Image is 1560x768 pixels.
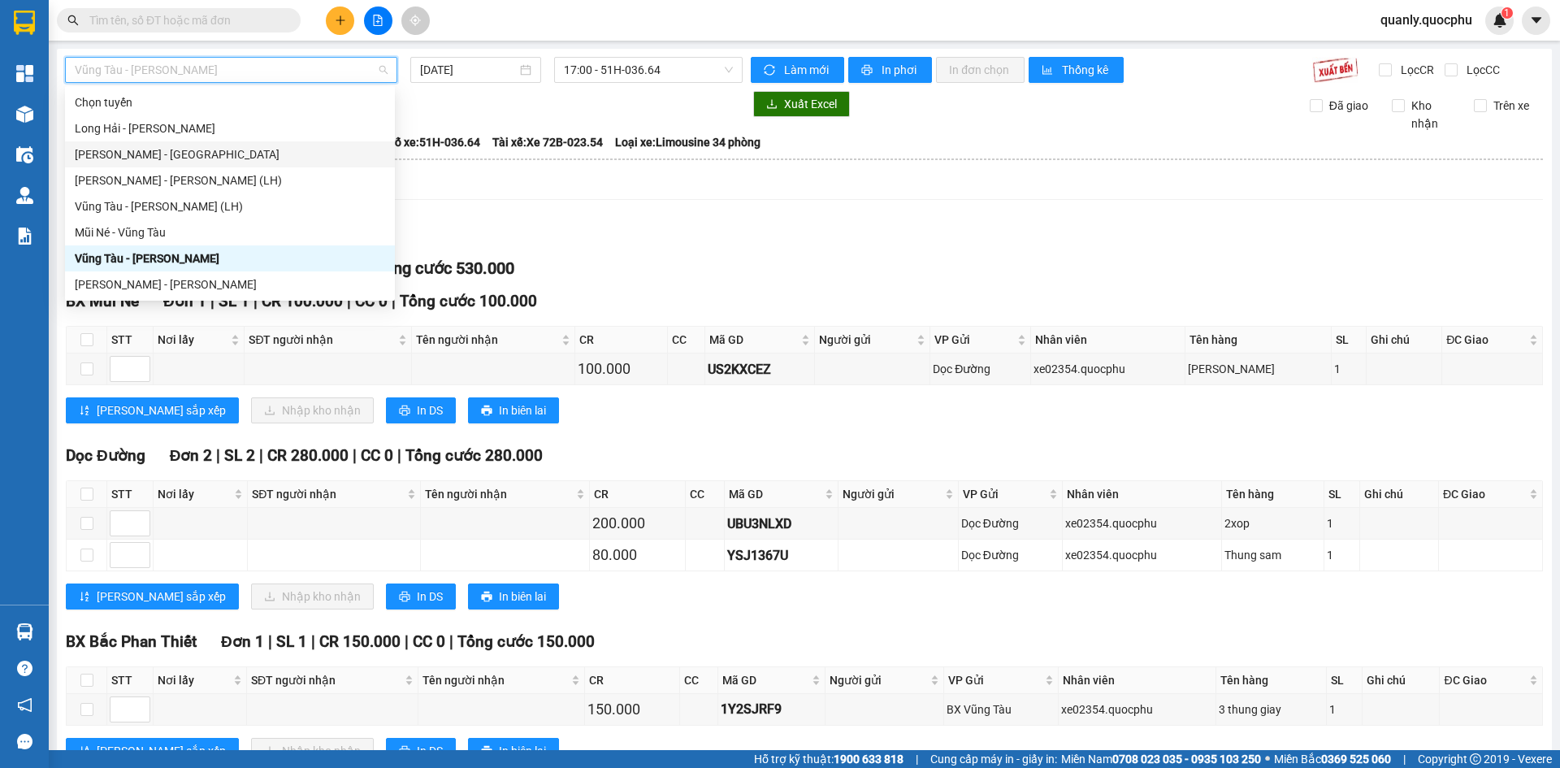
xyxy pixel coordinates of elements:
[97,742,226,760] span: [PERSON_NAME] sắp xếp
[709,331,798,349] span: Mã GD
[400,292,537,310] span: Tổng cước 100.000
[16,187,33,204] img: warehouse-icon
[468,397,559,423] button: printerIn biên lai
[335,15,346,26] span: plus
[219,292,249,310] span: SL 1
[1363,667,1441,694] th: Ghi chú
[417,742,443,760] span: In DS
[1033,360,1182,378] div: xe02354.quocphu
[1327,667,1363,694] th: SL
[65,141,395,167] div: Phan Rí - Long Hải
[1062,61,1111,79] span: Thống kê
[158,485,231,503] span: Nơi lấy
[66,397,239,423] button: sort-ascending[PERSON_NAME] sắp xếp
[405,632,409,651] span: |
[89,11,281,29] input: Tìm tên, số ĐT hoặc mã đơn
[930,354,1031,385] td: Dọc Đường
[1265,756,1270,762] span: ⚪️
[65,245,395,271] div: Vũng Tàu - Phan Thiết
[224,446,255,465] span: SL 2
[575,327,668,354] th: CR
[753,91,850,117] button: downloadXuất Excel
[347,292,351,310] span: |
[727,545,836,566] div: YSJ1367U
[861,64,875,77] span: printer
[766,98,778,111] span: download
[668,327,705,354] th: CC
[75,119,385,137] div: Long Hải - [PERSON_NAME]
[499,588,546,605] span: In biên lai
[1470,753,1481,765] span: copyright
[1367,10,1485,30] span: quanly.quocphu
[372,15,383,26] span: file-add
[259,446,263,465] span: |
[725,540,839,571] td: YSJ1367U
[417,588,443,605] span: In DS
[1059,667,1216,694] th: Nhân viên
[75,197,385,215] div: Vũng Tàu - [PERSON_NAME] (LH)
[784,61,831,79] span: Làm mới
[16,106,33,123] img: warehouse-icon
[14,11,35,35] img: logo-vxr
[848,57,932,83] button: printerIn phơi
[819,331,913,349] span: Người gửi
[170,446,213,465] span: Đơn 2
[16,228,33,245] img: solution-icon
[1112,753,1261,766] strong: 0708 023 035 - 0935 103 250
[1327,514,1357,532] div: 1
[947,701,1055,718] div: BX Vũng Tàu
[1504,7,1510,19] span: 1
[249,331,395,349] span: SĐT người nhận
[163,292,206,310] span: Đơn 1
[65,167,395,193] div: Phan Thiết - Vũng Tàu (LH)
[1446,331,1526,349] span: ĐC Giao
[216,446,220,465] span: |
[311,632,315,651] span: |
[468,738,559,764] button: printerIn biên lai
[1460,61,1502,79] span: Lọc CC
[158,331,227,349] span: Nơi lấy
[399,405,410,418] span: printer
[420,61,517,79] input: 12/10/2025
[587,698,677,721] div: 150.000
[405,446,543,465] span: Tổng cước 280.000
[1394,61,1436,79] span: Lọc CR
[66,584,239,610] button: sort-ascending[PERSON_NAME] sắp xếp
[66,632,197,651] span: BX Bắc Phan Thiết
[1185,327,1332,354] th: Tên hàng
[882,61,919,79] span: In phơi
[492,133,603,151] span: Tài xế: Xe 72B-023.54
[1487,97,1536,115] span: Trên xe
[1031,327,1185,354] th: Nhân viên
[481,745,492,758] span: printer
[1443,485,1526,503] span: ĐC Giao
[416,331,558,349] span: Tên người nhận
[65,115,395,141] div: Long Hải - Phan Rí
[75,276,385,293] div: [PERSON_NAME] - [PERSON_NAME]
[65,271,395,297] div: Phan Thiết - Vũng Tàu
[481,591,492,604] span: printer
[65,89,395,115] div: Chọn tuyến
[386,738,456,764] button: printerIn DS
[592,512,682,535] div: 200.000
[401,7,430,35] button: aim
[355,292,388,310] span: CC 0
[1529,13,1544,28] span: caret-down
[961,546,1059,564] div: Dọc Đường
[16,146,33,163] img: warehouse-icon
[592,544,682,566] div: 80.000
[1324,481,1360,508] th: SL
[413,632,445,651] span: CC 0
[1065,514,1219,532] div: xe02354.quocphu
[221,632,264,651] span: Đơn 1
[392,292,396,310] span: |
[708,359,812,380] div: US2KXCEZ
[1327,546,1357,564] div: 1
[66,446,145,465] span: Dọc Đường
[388,133,480,151] span: Số xe: 51H-036.64
[276,632,307,651] span: SL 1
[680,667,718,694] th: CC
[959,540,1063,571] td: Dọc Đường
[97,401,226,419] span: [PERSON_NAME] sắp xếp
[754,750,903,768] span: Hỗ trợ kỹ thuật:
